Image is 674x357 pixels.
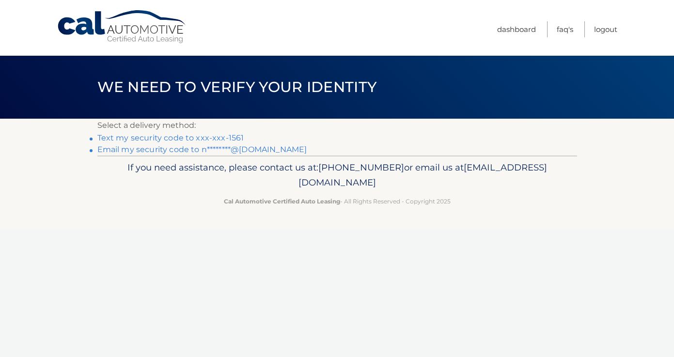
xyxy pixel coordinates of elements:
a: Logout [594,21,617,37]
p: Select a delivery method: [97,119,577,132]
strong: Cal Automotive Certified Auto Leasing [224,198,340,205]
a: Dashboard [497,21,536,37]
span: We need to verify your identity [97,78,377,96]
a: Text my security code to xxx-xxx-1561 [97,133,244,142]
span: [PHONE_NUMBER] [318,162,404,173]
p: If you need assistance, please contact us at: or email us at [104,160,571,191]
p: - All Rights Reserved - Copyright 2025 [104,196,571,206]
a: Email my security code to n********@[DOMAIN_NAME] [97,145,307,154]
a: FAQ's [557,21,573,37]
a: Cal Automotive [57,10,188,44]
